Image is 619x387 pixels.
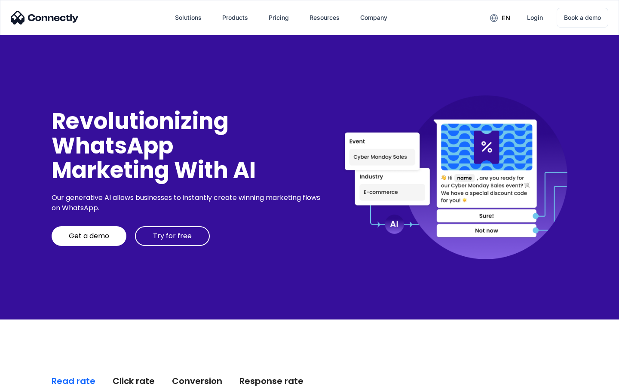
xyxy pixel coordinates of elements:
div: Pricing [269,12,289,24]
div: Try for free [153,232,192,240]
div: Resources [309,12,340,24]
a: Get a demo [52,226,126,246]
div: Our generative AI allows businesses to instantly create winning marketing flows on WhatsApp. [52,193,323,213]
ul: Language list [17,372,52,384]
img: Connectly Logo [11,11,79,25]
div: Login [527,12,543,24]
div: Revolutionizing WhatsApp Marketing With AI [52,109,323,183]
div: Click rate [113,375,155,387]
div: Read rate [52,375,95,387]
a: Pricing [262,7,296,28]
div: Products [222,12,248,24]
aside: Language selected: English [9,372,52,384]
div: Company [360,12,387,24]
div: en [502,12,510,24]
a: Book a demo [557,8,608,28]
div: Get a demo [69,232,109,240]
div: Conversion [172,375,222,387]
a: Login [520,7,550,28]
div: Response rate [239,375,303,387]
div: Solutions [175,12,202,24]
a: Try for free [135,226,210,246]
